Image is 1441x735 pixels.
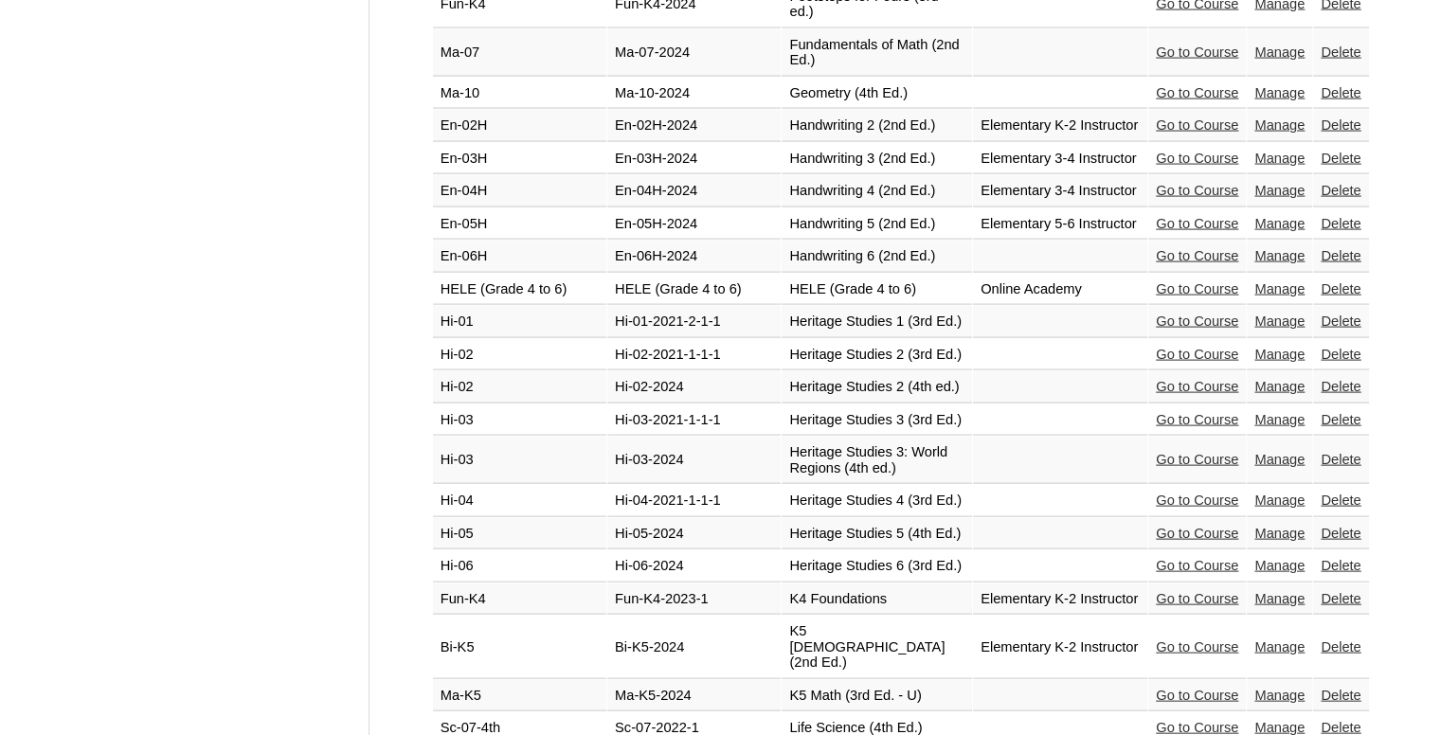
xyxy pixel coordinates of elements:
td: Handwriting 2 (2nd Ed.) [782,110,972,142]
td: Handwriting 3 (2nd Ed.) [782,143,972,175]
a: Manage [1254,85,1305,100]
a: Manage [1254,183,1305,198]
a: Go to Course [1156,639,1238,654]
a: Manage [1254,281,1305,296]
a: Delete [1321,379,1360,394]
td: Heritage Studies 3 (3rd Ed.) [782,404,972,437]
a: Delete [1321,493,1360,508]
td: En-06H-2024 [607,241,781,273]
a: Delete [1321,720,1360,735]
td: Hi-03-2021-1-1-1 [607,404,781,437]
a: Go to Course [1156,281,1238,296]
td: Handwriting 6 (2nd Ed.) [782,241,972,273]
td: Hi-01-2021-2-1-1 [607,306,781,338]
a: Delete [1321,314,1360,329]
td: Ma-07 [433,29,606,77]
td: Elementary 5-6 Instructor [973,208,1147,241]
td: Heritage Studies 2 (4th ed.) [782,371,972,403]
a: Manage [1254,526,1305,541]
td: Hi-02 [433,339,606,371]
td: Geometry (4th Ed.) [782,78,972,110]
td: Hi-02 [433,371,606,403]
td: Bi-K5 [433,616,606,679]
td: Ma-10 [433,78,606,110]
td: Bi-K5-2024 [607,616,781,679]
td: HELE (Grade 4 to 6) [782,274,972,306]
td: Hi-05-2024 [607,518,781,550]
td: Elementary K-2 Instructor [973,616,1147,679]
td: K5 Math (3rd Ed. - U) [782,680,972,712]
td: Elementary 3-4 Instructor [973,143,1147,175]
td: En-06H [433,241,606,273]
td: Hi-02-2021-1-1-1 [607,339,781,371]
a: Manage [1254,117,1305,133]
a: Go to Course [1156,493,1238,508]
td: Heritage Studies 3: World Regions (4th ed.) [782,437,972,484]
td: HELE (Grade 4 to 6) [433,274,606,306]
td: Hi-03-2024 [607,437,781,484]
a: Manage [1254,591,1305,606]
a: Delete [1321,117,1360,133]
a: Delete [1321,183,1360,198]
td: Hi-03 [433,437,606,484]
a: Delete [1321,281,1360,296]
td: Heritage Studies 4 (3rd Ed.) [782,485,972,517]
td: K5 [DEMOGRAPHIC_DATA] (2nd Ed.) [782,616,972,679]
td: Heritage Studies 6 (3rd Ed.) [782,550,972,583]
a: Manage [1254,347,1305,362]
a: Go to Course [1156,526,1238,541]
a: Delete [1321,558,1360,573]
td: Hi-01 [433,306,606,338]
td: En-05H [433,208,606,241]
td: Hi-02-2024 [607,371,781,403]
a: Manage [1254,639,1305,654]
a: Delete [1321,347,1360,362]
a: Manage [1254,216,1305,231]
td: Elementary K-2 Instructor [973,583,1147,616]
td: Ma-K5 [433,680,606,712]
a: Go to Course [1156,379,1238,394]
td: En-02H-2024 [607,110,781,142]
a: Delete [1321,248,1360,263]
a: Go to Course [1156,216,1238,231]
a: Delete [1321,688,1360,703]
a: Delete [1321,452,1360,467]
td: Ma-07-2024 [607,29,781,77]
a: Manage [1254,493,1305,508]
a: Delete [1321,151,1360,166]
a: Manage [1254,558,1305,573]
a: Go to Course [1156,248,1238,263]
a: Go to Course [1156,591,1238,606]
td: En-05H-2024 [607,208,781,241]
a: Manage [1254,151,1305,166]
td: Heritage Studies 2 (3rd Ed.) [782,339,972,371]
a: Delete [1321,591,1360,606]
td: Hi-06-2024 [607,550,781,583]
td: Hi-06 [433,550,606,583]
a: Delete [1321,45,1360,60]
td: Heritage Studies 1 (3rd Ed.) [782,306,972,338]
td: Handwriting 4 (2nd Ed.) [782,175,972,207]
td: En-03H-2024 [607,143,781,175]
a: Delete [1321,412,1360,427]
td: Heritage Studies 5 (4th Ed.) [782,518,972,550]
td: Fun-K4-2023-1 [607,583,781,616]
a: Go to Course [1156,452,1238,467]
a: Delete [1321,526,1360,541]
a: Go to Course [1156,558,1238,573]
a: Go to Course [1156,314,1238,329]
td: Hi-03 [433,404,606,437]
a: Go to Course [1156,183,1238,198]
td: HELE (Grade 4 to 6) [607,274,781,306]
td: Hi-04 [433,485,606,517]
td: Hi-04-2021-1-1-1 [607,485,781,517]
a: Manage [1254,45,1305,60]
a: Go to Course [1156,347,1238,362]
td: Fun-K4 [433,583,606,616]
a: Manage [1254,452,1305,467]
td: En-02H [433,110,606,142]
a: Manage [1254,314,1305,329]
a: Go to Course [1156,151,1238,166]
a: Go to Course [1156,117,1238,133]
td: En-03H [433,143,606,175]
